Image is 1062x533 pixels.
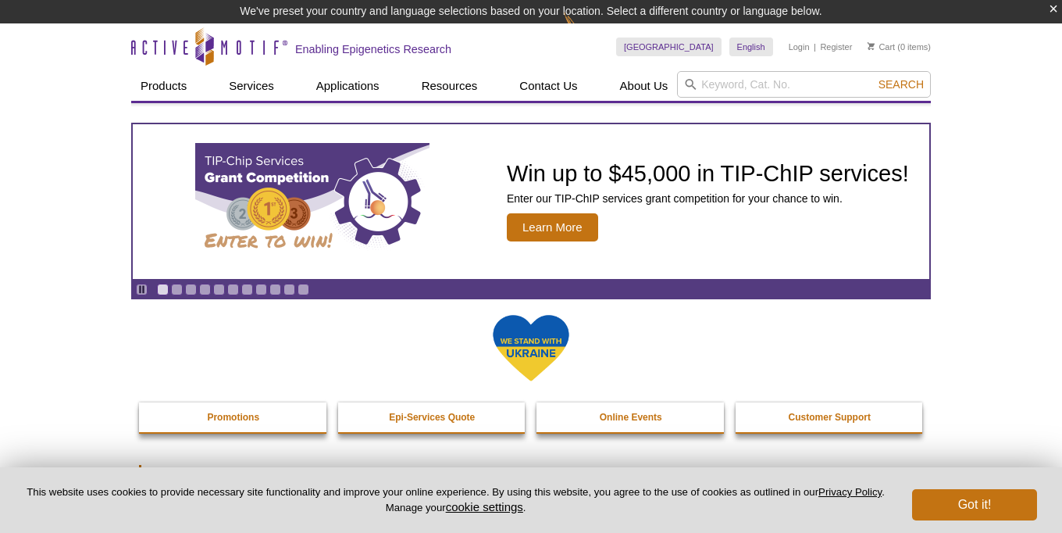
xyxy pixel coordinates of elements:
span: Search [878,78,924,91]
a: Applications [307,71,389,101]
a: Go to slide 9 [269,284,281,295]
button: Search [874,77,928,91]
strong: Epi-Services Quote [389,412,475,423]
h2: Win up to $45,000 in TIP-ChIP services! [507,162,909,185]
strong: Online Events [600,412,662,423]
img: Change Here [564,12,605,48]
a: Go to slide 11 [298,284,309,295]
li: | [814,38,816,56]
h2: Featured Products [139,465,923,488]
a: Contact Us [510,71,586,101]
a: Go to slide 8 [255,284,267,295]
a: TIP-ChIP Services Grant Competition Win up to $45,000 in TIP-ChIP services! Enter our TIP-ChIP se... [133,124,929,279]
a: Promotions [139,402,328,432]
a: Resources [412,71,487,101]
strong: Customer Support [789,412,871,423]
article: TIP-ChIP Services Grant Competition [133,124,929,279]
img: TIP-ChIP Services Grant Competition [195,143,429,260]
a: Go to slide 5 [213,284,225,295]
a: Epi-Services Quote [338,402,527,432]
a: Toggle autoplay [136,284,148,295]
a: Go to slide 1 [157,284,169,295]
a: Customer Support [736,402,925,432]
img: We Stand With Ukraine [492,313,570,383]
a: About Us [611,71,678,101]
a: [GEOGRAPHIC_DATA] [616,38,722,56]
strong: Promotions [207,412,259,423]
a: Services [219,71,283,101]
a: Login [789,41,810,52]
a: Privacy Policy [818,486,882,498]
a: Go to slide 6 [227,284,239,295]
img: Your Cart [868,42,875,50]
a: Register [820,41,852,52]
span: Learn More [507,213,598,241]
p: This website uses cookies to provide necessary site functionality and improve your online experie... [25,485,886,515]
a: Go to slide 3 [185,284,197,295]
a: Online Events [536,402,725,432]
button: Got it! [912,489,1037,520]
a: Go to slide 2 [171,284,183,295]
button: cookie settings [446,500,523,513]
a: Go to slide 10 [283,284,295,295]
input: Keyword, Cat. No. [677,71,931,98]
a: English [729,38,773,56]
a: Products [131,71,196,101]
li: (0 items) [868,38,931,56]
h2: Enabling Epigenetics Research [295,42,451,56]
a: Cart [868,41,895,52]
a: Go to slide 4 [199,284,211,295]
a: Go to slide 7 [241,284,253,295]
p: Enter our TIP-ChIP services grant competition for your chance to win. [507,191,909,206]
